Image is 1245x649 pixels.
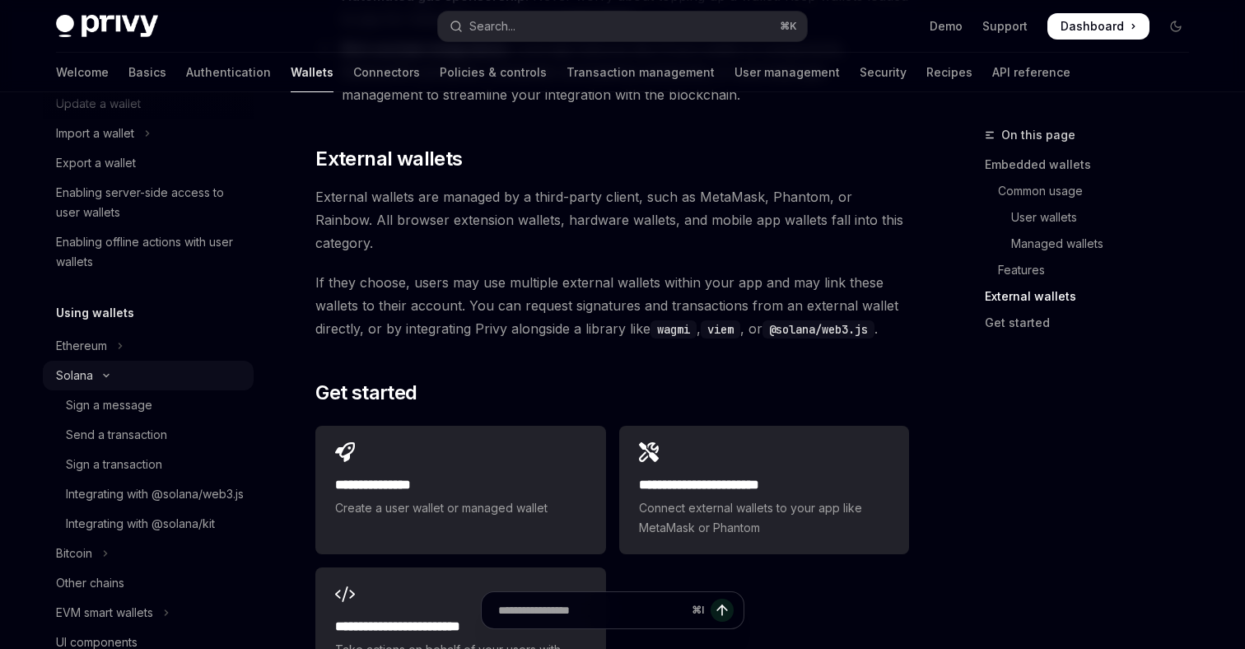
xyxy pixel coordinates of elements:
[128,53,166,92] a: Basics
[985,178,1202,204] a: Common usage
[639,498,889,538] span: Connect external wallets to your app like MetaMask or Phantom
[66,514,215,534] div: Integrating with @solana/kit
[567,53,715,92] a: Transaction management
[469,16,515,36] div: Search...
[985,152,1202,178] a: Embedded wallets
[43,539,254,568] button: Toggle Bitcoin section
[66,455,162,474] div: Sign a transaction
[43,568,254,598] a: Other chains
[66,484,244,504] div: Integrating with @solana/web3.js
[56,53,109,92] a: Welcome
[734,53,840,92] a: User management
[701,320,740,339] code: viem
[56,603,153,623] div: EVM smart wallets
[315,271,909,340] span: If they choose, users may use multiple external wallets within your app and may link these wallet...
[43,390,254,420] a: Sign a message
[43,479,254,509] a: Integrating with @solana/web3.js
[56,544,92,563] div: Bitcoin
[43,598,254,628] button: Toggle EVM smart wallets section
[56,153,136,173] div: Export a wallet
[1163,13,1189,40] button: Toggle dark mode
[43,227,254,277] a: Enabling offline actions with user wallets
[56,366,93,385] div: Solana
[498,592,685,628] input: Ask a question...
[930,18,963,35] a: Demo
[860,53,907,92] a: Security
[43,361,254,390] button: Toggle Solana section
[335,498,585,518] span: Create a user wallet or managed wallet
[650,320,697,339] code: wagmi
[985,231,1202,257] a: Managed wallets
[56,336,107,356] div: Ethereum
[43,178,254,227] a: Enabling server-side access to user wallets
[56,124,134,143] div: Import a wallet
[66,425,167,445] div: Send a transaction
[56,232,244,272] div: Enabling offline actions with user wallets
[982,18,1028,35] a: Support
[1061,18,1124,35] span: Dashboard
[985,257,1202,283] a: Features
[56,183,244,222] div: Enabling server-side access to user wallets
[43,450,254,479] a: Sign a transaction
[56,573,124,593] div: Other chains
[43,148,254,178] a: Export a wallet
[186,53,271,92] a: Authentication
[1001,125,1075,145] span: On this page
[780,20,797,33] span: ⌘ K
[353,53,420,92] a: Connectors
[43,509,254,539] a: Integrating with @solana/kit
[985,204,1202,231] a: User wallets
[985,283,1202,310] a: External wallets
[762,320,874,339] code: @solana/web3.js
[440,53,547,92] a: Policies & controls
[56,15,158,38] img: dark logo
[438,12,807,41] button: Open search
[43,331,254,361] button: Toggle Ethereum section
[43,420,254,450] a: Send a transaction
[43,119,254,148] button: Toggle Import a wallet section
[291,53,333,92] a: Wallets
[66,395,152,415] div: Sign a message
[992,53,1070,92] a: API reference
[985,310,1202,336] a: Get started
[315,146,462,172] span: External wallets
[926,53,972,92] a: Recipes
[56,303,134,323] h5: Using wallets
[315,185,909,254] span: External wallets are managed by a third-party client, such as MetaMask, Phantom, or Rainbow. All ...
[711,599,734,622] button: Send message
[315,380,417,406] span: Get started
[1047,13,1149,40] a: Dashboard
